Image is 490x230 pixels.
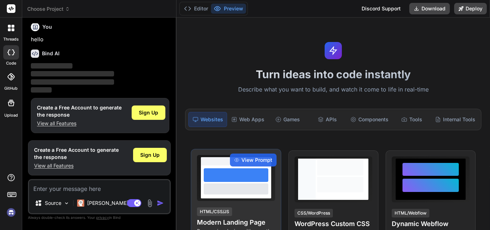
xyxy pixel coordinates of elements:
img: attachment [146,199,154,207]
h1: Turn ideas into code instantly [181,68,486,81]
div: HTML/CSS/JS [197,207,232,216]
span: Choose Project [27,5,70,13]
h6: You [42,23,52,30]
span: ‌ [31,79,114,85]
p: [PERSON_NAME] 4 S.. [87,200,141,207]
h6: Bind AI [42,50,60,57]
span: ‌ [31,87,52,93]
button: Preview [211,4,246,14]
span: ‌ [31,71,114,76]
div: Games [269,112,307,127]
p: View all Features [37,120,122,127]
div: HTML/Webflow [392,209,429,217]
button: Deploy [454,3,487,14]
div: Internal Tools [432,112,478,127]
p: Source [45,200,61,207]
img: Pick Models [63,200,70,206]
span: Sign Up [139,109,158,116]
span: ‌ [31,63,72,69]
h1: Create a Free Account to generate the response [37,104,122,118]
h4: WordPress Custom CSS [295,219,372,229]
label: Upload [4,112,18,118]
img: icon [157,200,164,207]
div: CSS/WordPress [295,209,333,217]
p: hello [31,36,169,44]
div: Websites [188,112,227,127]
button: Editor [181,4,211,14]
span: privacy [96,215,109,220]
h1: Create a Free Account to generate the response [34,146,119,161]
div: APIs [308,112,346,127]
p: Always double-check its answers. Your in Bind [28,214,171,221]
span: Sign Up [140,151,160,159]
label: GitHub [4,85,18,91]
img: signin [5,206,17,219]
div: Tools [393,112,431,127]
span: View Prompt [241,156,272,164]
img: Claude 4 Sonnet [77,200,84,207]
label: code [6,60,16,66]
p: Describe what you want to build, and watch it come to life in real-time [181,85,486,94]
div: Web Apps [228,112,267,127]
label: threads [3,36,19,42]
div: Discord Support [357,3,405,14]
h4: Modern Landing Page [197,217,275,227]
button: Download [409,3,450,14]
div: Components [348,112,391,127]
p: View all Features [34,162,119,169]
